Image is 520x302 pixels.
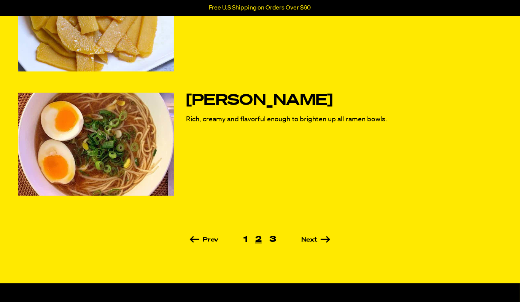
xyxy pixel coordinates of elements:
a: [PERSON_NAME] [186,93,396,109]
a: 3 [266,235,280,244]
span: 2 [251,235,266,244]
a: Prev [189,237,240,243]
a: 1 [240,235,251,244]
p: Rich, creamy and flavorful enough to brighten up all ramen bowls. [186,115,396,124]
p: Free U.S Shipping on Orders Over $60 [209,5,311,11]
img: Ajitsuke Tamago [18,93,174,196]
a: Next [280,237,331,243]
